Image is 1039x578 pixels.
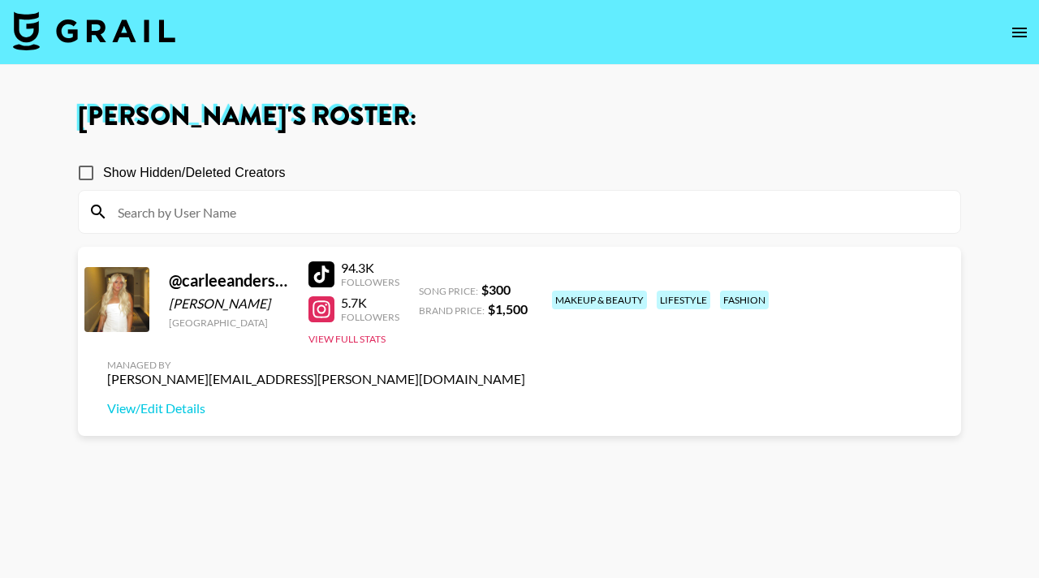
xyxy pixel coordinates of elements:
button: open drawer [1003,16,1036,49]
div: Followers [341,311,399,323]
strong: $ 1,500 [488,301,528,317]
input: Search by User Name [108,199,951,225]
div: 5.7K [341,295,399,311]
span: Song Price: [419,285,478,297]
span: Show Hidden/Deleted Creators [103,163,286,183]
div: [GEOGRAPHIC_DATA] [169,317,289,329]
div: fashion [720,291,769,309]
div: makeup & beauty [552,291,647,309]
img: Grail Talent [13,11,175,50]
h1: [PERSON_NAME] 's Roster: [78,104,961,130]
div: Managed By [107,359,525,371]
span: Brand Price: [419,304,485,317]
strong: $ 300 [481,282,511,297]
div: lifestyle [657,291,710,309]
div: @ carleeandersonnn [169,270,289,291]
a: View/Edit Details [107,400,525,416]
div: [PERSON_NAME] [169,295,289,312]
div: Followers [341,276,399,288]
div: 94.3K [341,260,399,276]
button: View Full Stats [308,333,386,345]
div: [PERSON_NAME][EMAIL_ADDRESS][PERSON_NAME][DOMAIN_NAME] [107,371,525,387]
